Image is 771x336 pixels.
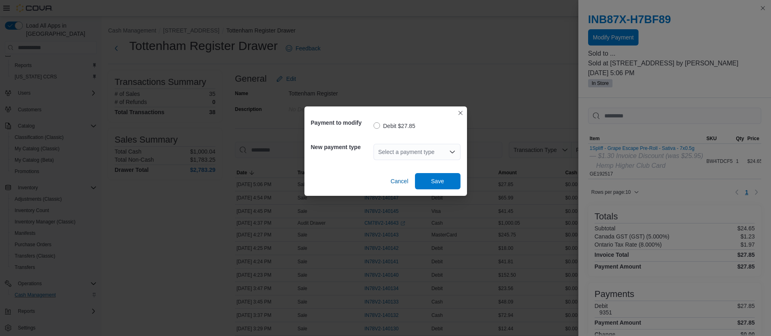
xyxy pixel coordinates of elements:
[415,173,460,189] button: Save
[311,139,372,155] h5: New payment type
[378,147,379,157] input: Accessible screen reader label
[391,177,408,185] span: Cancel
[311,115,372,131] h5: Payment to modify
[374,121,415,131] label: Debit $27.85
[449,149,456,155] button: Open list of options
[387,173,412,189] button: Cancel
[456,108,465,118] button: Closes this modal window
[431,177,444,185] span: Save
